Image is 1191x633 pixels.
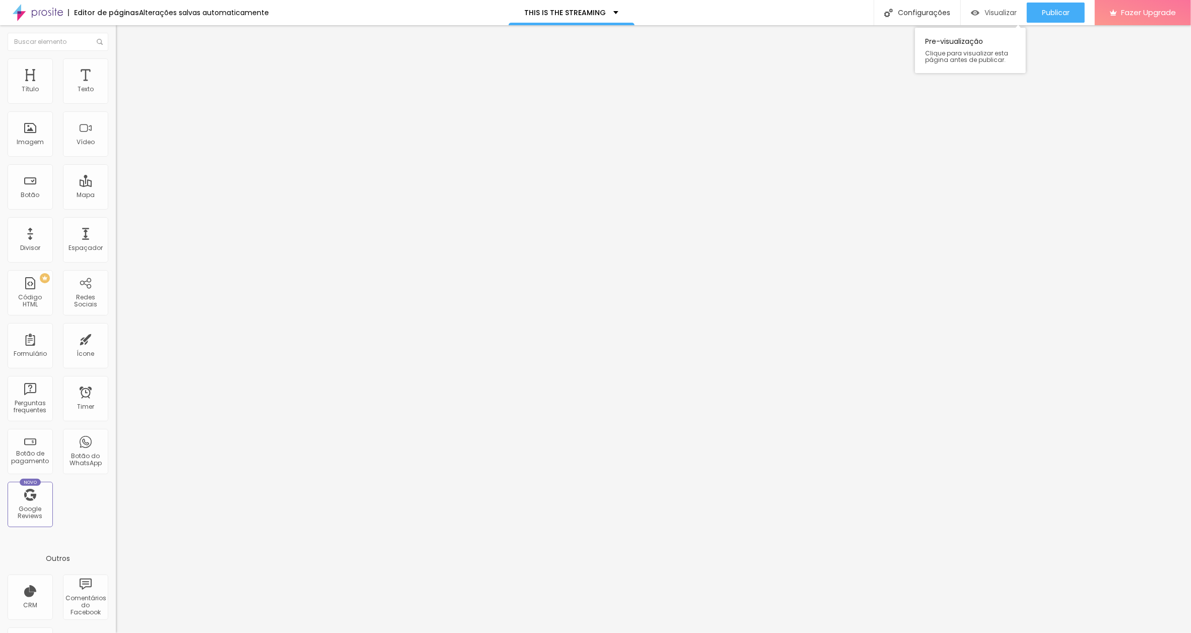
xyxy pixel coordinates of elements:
div: Google Reviews [10,505,50,520]
div: Código HTML [10,294,50,308]
div: Mapa [77,192,95,199]
iframe: Editor [116,25,1191,633]
div: Botão do WhatsApp [65,453,105,467]
div: Timer [77,403,94,410]
button: Visualizar [961,3,1027,23]
div: Comentários do Facebook [65,595,105,616]
input: Buscar elemento [8,33,108,51]
div: Formulário [14,350,47,357]
div: CRM [23,602,37,609]
div: Divisor [20,244,40,251]
div: Botão [21,192,40,199]
div: Ícone [77,350,95,357]
img: Icone [97,39,103,45]
img: view-1.svg [971,9,979,17]
div: Editor de páginas [68,9,139,16]
span: Fazer Upgrade [1121,8,1176,17]
div: Alterações salvas automaticamente [139,9,269,16]
div: Perguntas frequentes [10,400,50,414]
span: Publicar [1042,9,1070,17]
div: Vídeo [77,139,95,146]
span: Visualizar [985,9,1017,17]
img: Icone [884,9,893,17]
div: Texto [78,86,94,93]
div: Novo [20,479,41,486]
div: Botão de pagamento [10,450,50,465]
p: THIS IS THE STREAMING [524,9,606,16]
div: Imagem [17,139,44,146]
div: Espaçador [68,244,103,251]
div: Pre-visualização [915,28,1026,73]
div: Título [22,86,39,93]
div: Redes Sociais [65,294,105,308]
span: Clique para visualizar esta página antes de publicar. [925,50,1016,63]
button: Publicar [1027,3,1085,23]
